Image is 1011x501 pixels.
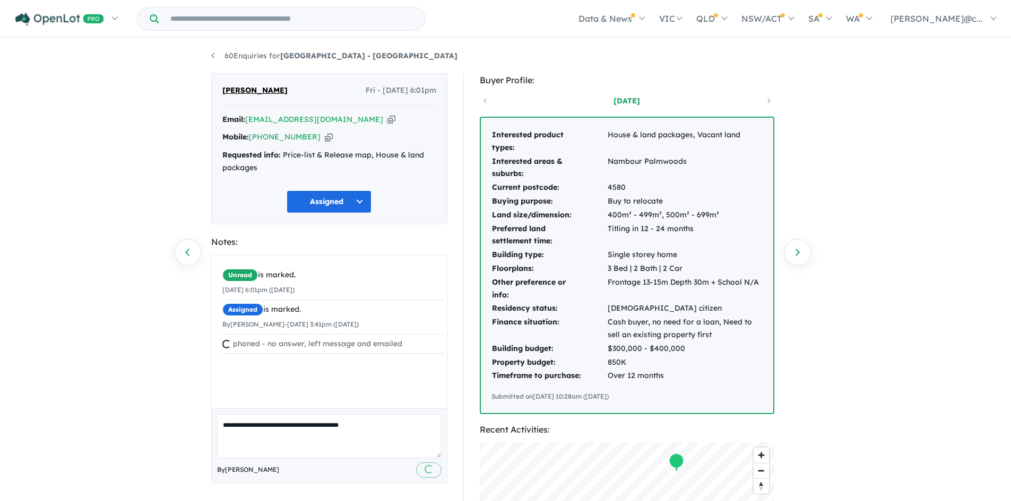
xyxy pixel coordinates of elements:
span: [PERSON_NAME]@c... [891,13,983,24]
td: Over 12 months [607,369,763,383]
td: Cash buyer, no need for a loan, Need to sell an existing property first [607,315,763,342]
td: Residency status: [491,302,607,315]
button: Assigned [287,190,371,213]
td: Interested product types: [491,128,607,155]
td: 4580 [607,181,763,195]
div: Recent Activities: [480,423,774,437]
strong: Mobile: [222,132,249,142]
td: Frontage 13-15m Depth 30m + School N/A [607,276,763,302]
div: Notes: [211,235,447,249]
td: Titling in 12 - 24 months [607,222,763,249]
td: $300,000 - $400,000 [607,342,763,356]
td: Other preference or info: [491,276,607,302]
span: By [PERSON_NAME] [217,464,279,475]
button: Zoom in [754,447,769,463]
div: is marked. [222,303,444,316]
td: Current postcode: [491,181,607,195]
span: Fri - [DATE] 6:01pm [366,84,436,97]
button: Copy [387,114,395,125]
strong: Requested info: [222,150,281,160]
nav: breadcrumb [211,50,800,63]
div: Submitted on [DATE] 10:28am ([DATE]) [491,391,763,402]
span: [PERSON_NAME] [222,84,288,97]
strong: [GEOGRAPHIC_DATA] - [GEOGRAPHIC_DATA] [280,51,457,60]
a: 60Enquiries for[GEOGRAPHIC_DATA] - [GEOGRAPHIC_DATA] [211,51,457,60]
td: Building budget: [491,342,607,356]
td: Single storey home [607,248,763,262]
td: Buying purpose: [491,195,607,208]
button: Zoom out [754,463,769,478]
td: [DEMOGRAPHIC_DATA] citizen [607,302,763,315]
td: 3 Bed | 2 Bath | 2 Car [607,262,763,276]
div: Price-list & Release map, House & land packages [222,149,436,174]
button: Copy [325,131,333,143]
div: is marked. [222,269,444,282]
td: Timeframe to purchase: [491,369,607,383]
td: Buy to relocate [607,195,763,208]
td: Finance situation: [491,315,607,342]
strong: Email: [222,115,245,124]
input: Try estate name, suburb, builder or developer [161,7,423,30]
td: Floorplans: [491,262,607,276]
td: Interested areas & suburbs: [491,155,607,181]
span: Unread [222,269,258,282]
button: Reset bearing to north [754,478,769,494]
td: 400m² - 499m², 500m² - 699m² [607,208,763,222]
a: [DATE] [582,95,672,106]
span: Assigned [222,303,263,316]
div: Buyer Profile: [480,73,774,87]
div: Map marker [668,453,684,472]
span: phoned - no answer, left message and emailed [233,339,402,348]
small: By [PERSON_NAME] - [DATE] 3:41pm ([DATE]) [222,320,359,328]
td: Property budget: [491,356,607,370]
span: Zoom out [754,463,769,478]
td: Nambour Palmwoods [607,155,763,181]
img: Openlot PRO Logo White [15,13,104,26]
td: House & land packages, Vacant land [607,128,763,155]
a: [EMAIL_ADDRESS][DOMAIN_NAME] [245,115,383,124]
td: Preferred land settlement time: [491,222,607,249]
a: [PHONE_NUMBER] [249,132,321,142]
td: Building type: [491,248,607,262]
td: 850K [607,356,763,370]
td: Land size/dimension: [491,208,607,222]
small: [DATE] 6:01pm ([DATE]) [222,286,295,294]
